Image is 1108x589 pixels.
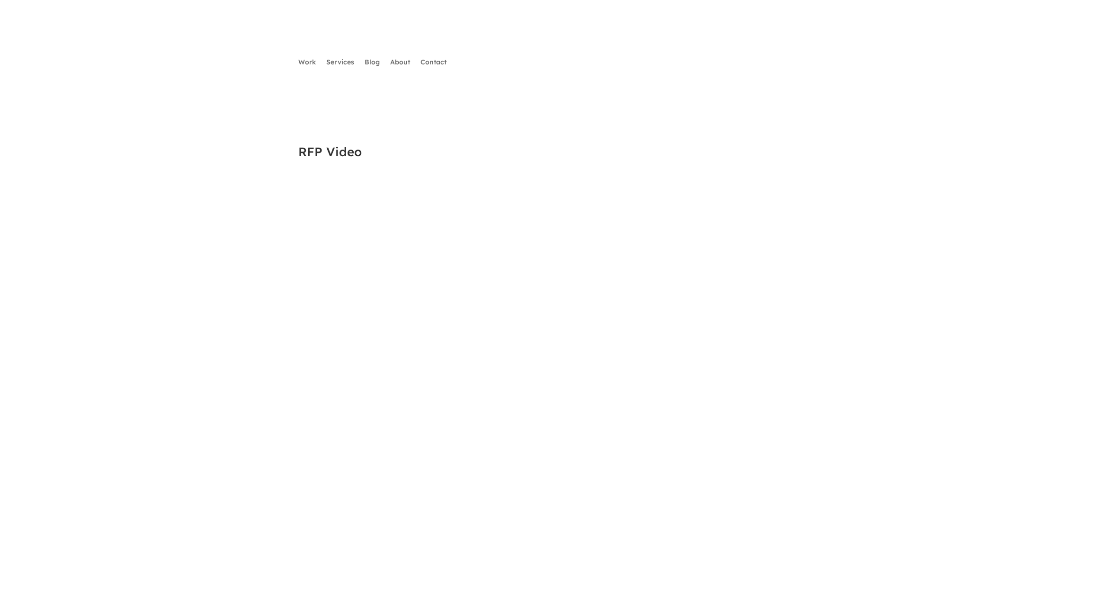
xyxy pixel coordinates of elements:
a: About [390,59,410,69]
a: Services [326,59,354,69]
a: Work [298,59,316,69]
iframe: Gila_River_Development_RFP_v1.2 [298,191,810,479]
a: Blog [365,59,380,69]
h2: RFP Video [298,146,810,166]
a: Contact [420,59,447,69]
